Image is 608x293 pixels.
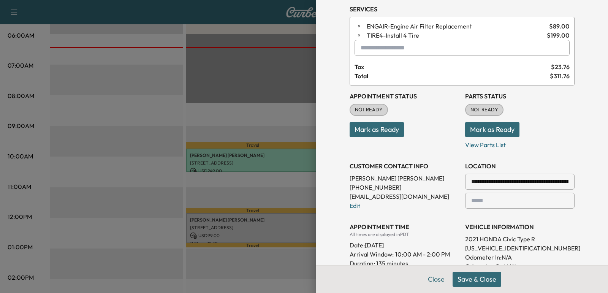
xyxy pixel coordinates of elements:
[350,222,459,231] h3: APPOINTMENT TIME
[350,5,575,14] h3: Services
[395,250,450,259] span: 10:00 AM - 2:00 PM
[350,174,459,183] p: [PERSON_NAME] [PERSON_NAME]
[547,31,570,40] span: $ 199.00
[465,162,575,171] h3: LOCATION
[355,71,550,81] span: Total
[465,262,575,271] p: Odometer Out: N/A
[367,31,544,40] span: Install 4 Tire
[350,202,360,209] a: Edit
[550,71,570,81] span: $ 311.76
[465,253,575,262] p: Odometer In: N/A
[465,234,575,244] p: 2021 HONDA Civic Type R
[350,92,459,101] h3: Appointment Status
[549,22,570,31] span: $ 89.00
[423,272,450,287] button: Close
[350,238,459,250] div: Date: [DATE]
[465,222,575,231] h3: VEHICLE INFORMATION
[465,122,519,137] button: Mark as Ready
[465,92,575,101] h3: Parts Status
[350,231,459,238] div: All times are displayed in PDT
[350,122,404,137] button: Mark as Ready
[465,244,575,253] p: [US_VEHICLE_IDENTIFICATION_NUMBER]
[465,137,575,149] p: View Parts List
[350,106,387,114] span: NOT READY
[350,250,459,259] p: Arrival Window:
[350,259,459,268] p: Duration: 135 minutes
[367,22,546,31] span: Engine Air Filter Replacement
[350,192,459,201] p: [EMAIL_ADDRESS][DOMAIN_NAME]
[453,272,501,287] button: Save & Close
[551,62,570,71] span: $ 23.76
[350,183,459,192] p: [PHONE_NUMBER]
[466,106,503,114] span: NOT READY
[350,162,459,171] h3: CUSTOMER CONTACT INFO
[355,62,551,71] span: Tax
